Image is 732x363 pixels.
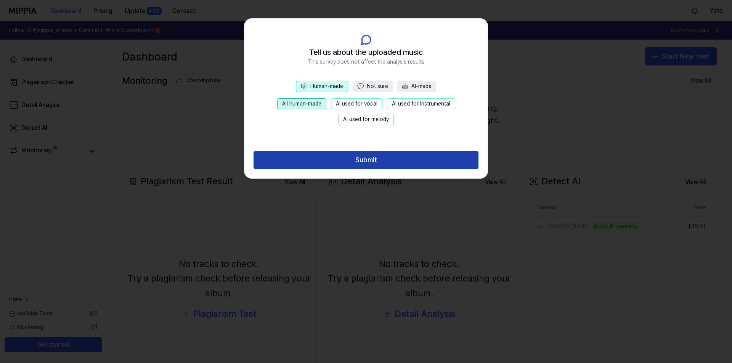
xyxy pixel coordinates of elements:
[296,81,348,92] button: 🎼Human-made
[277,98,326,110] button: All human-made
[254,151,478,169] button: Submit
[309,46,423,58] span: Tell us about the uploaded music
[338,114,394,125] button: AI used for melody
[301,83,307,89] span: 🎼
[353,81,393,92] button: 💬Not sure
[357,83,364,89] span: 💬
[331,98,382,110] button: AI used for vocal
[402,83,408,89] span: 🤖
[397,81,436,92] button: 🤖AI-made
[308,58,424,66] span: This survey does not affect the analysis results
[387,98,455,110] button: AI used for instrumental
